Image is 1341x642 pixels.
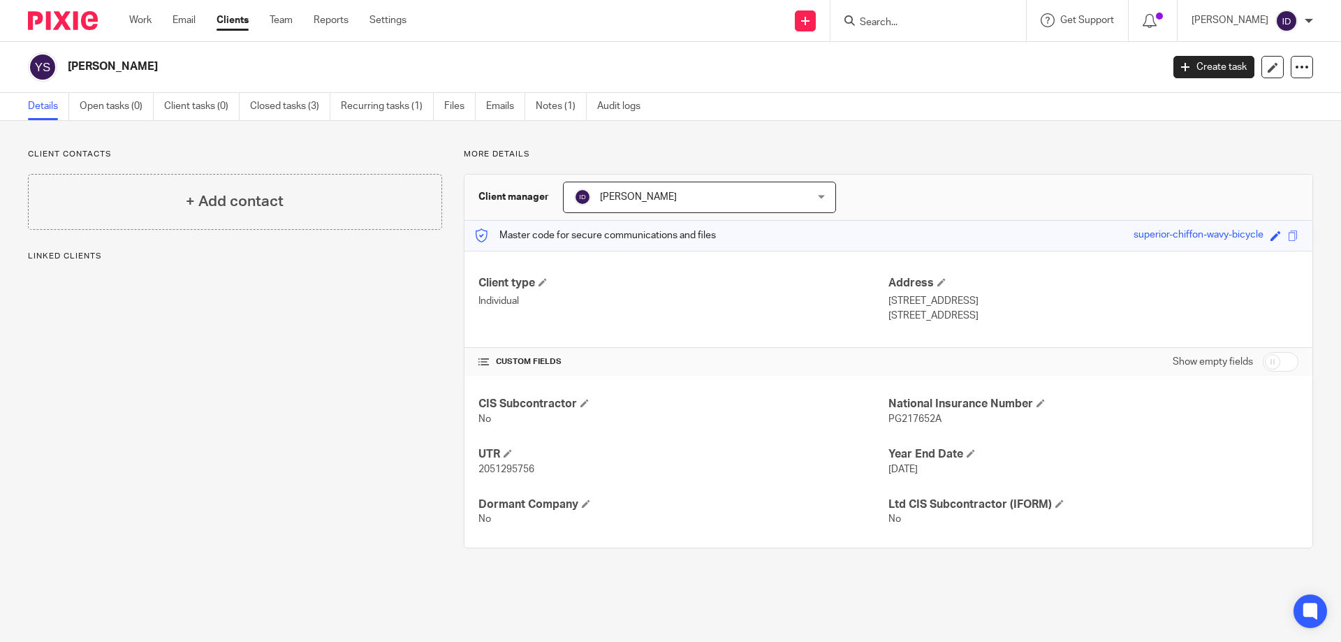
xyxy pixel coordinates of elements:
[444,93,476,120] a: Files
[173,13,196,27] a: Email
[1060,15,1114,25] span: Get Support
[1275,10,1298,32] img: svg%3E
[129,13,152,27] a: Work
[536,93,587,120] a: Notes (1)
[858,17,984,29] input: Search
[486,93,525,120] a: Emails
[478,447,888,462] h4: UTR
[341,93,434,120] a: Recurring tasks (1)
[28,149,442,160] p: Client contacts
[28,52,57,82] img: svg%3E
[186,191,284,212] h4: + Add contact
[80,93,154,120] a: Open tasks (0)
[250,93,330,120] a: Closed tasks (3)
[478,397,888,411] h4: CIS Subcontractor
[478,356,888,367] h4: CUSTOM FIELDS
[314,13,349,27] a: Reports
[475,228,716,242] p: Master code for secure communications and files
[478,514,491,524] span: No
[28,11,98,30] img: Pixie
[600,192,677,202] span: [PERSON_NAME]
[1173,56,1254,78] a: Create task
[478,276,888,291] h4: Client type
[597,93,651,120] a: Audit logs
[478,414,491,424] span: No
[28,93,69,120] a: Details
[478,465,534,474] span: 2051295756
[164,93,240,120] a: Client tasks (0)
[1134,228,1263,244] div: superior-chiffon-wavy-bicycle
[1173,355,1253,369] label: Show empty fields
[270,13,293,27] a: Team
[464,149,1313,160] p: More details
[888,514,901,524] span: No
[478,497,888,512] h4: Dormant Company
[28,251,442,262] p: Linked clients
[888,276,1298,291] h4: Address
[888,447,1298,462] h4: Year End Date
[888,397,1298,411] h4: National Insurance Number
[888,294,1298,308] p: [STREET_ADDRESS]
[574,189,591,205] img: svg%3E
[68,59,935,74] h2: [PERSON_NAME]
[888,309,1298,323] p: [STREET_ADDRESS]
[888,497,1298,512] h4: Ltd CIS Subcontractor (IFORM)
[888,465,918,474] span: [DATE]
[369,13,406,27] a: Settings
[478,294,888,308] p: Individual
[217,13,249,27] a: Clients
[888,414,941,424] span: PG217652A
[478,190,549,204] h3: Client manager
[1192,13,1268,27] p: [PERSON_NAME]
